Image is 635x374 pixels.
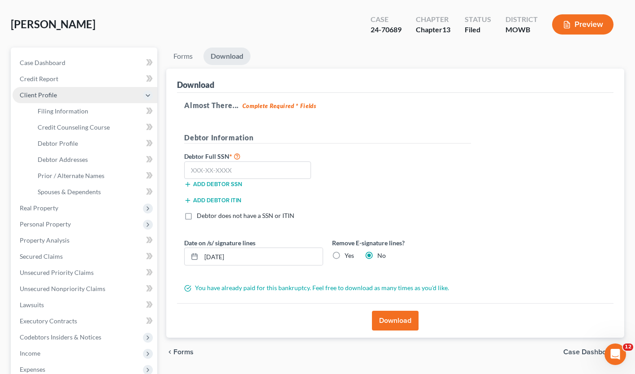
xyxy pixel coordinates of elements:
label: Debtor Full SSN [180,151,328,161]
a: Unsecured Priority Claims [13,265,157,281]
a: Debtor Profile [30,135,157,152]
div: We typically reply in a few hours [18,122,150,132]
span: Case Dashboard [20,59,65,66]
div: Statement of Financial Affairs - Promise to Help Pay Creditors [18,232,150,251]
button: Download [372,311,419,331]
img: Profile image for Lindsey [105,14,123,32]
h5: Almost There... [184,100,606,111]
a: Executory Contracts [13,313,157,329]
span: Spouses & Dependents [38,188,101,196]
span: Client Profile [20,91,57,99]
span: Unsecured Nonpriority Claims [20,285,105,292]
a: Credit Report [13,71,157,87]
div: Status [465,14,491,25]
iframe: Intercom live chat [605,344,626,365]
div: Send us a messageWe typically reply in a few hours [9,105,170,139]
span: Messages [74,302,105,309]
span: [PERSON_NAME] [11,17,95,30]
div: Download [177,79,214,90]
a: Secured Claims [13,248,157,265]
div: District [505,14,538,25]
span: Income [20,349,40,357]
span: Case Dashboard [563,348,617,356]
span: Credit Report [20,75,58,83]
p: How can we help? [18,79,161,94]
a: Property Analysis [13,232,157,248]
div: Statement of Financial Affairs - Payments Made in the Last 90 days [18,190,150,209]
a: Spouses & Dependents [30,184,157,200]
input: MM/DD/YYYY [201,248,323,265]
div: MOWB [505,25,538,35]
span: Executory Contracts [20,317,77,325]
div: 24-70689 [371,25,402,35]
div: Chapter [416,25,450,35]
div: Send us a message [18,113,150,122]
a: Download [203,48,251,65]
span: Real Property [20,204,58,212]
a: Prior / Alternate Names [30,168,157,184]
div: Amendments [18,216,150,225]
button: Add debtor ITIN [184,197,241,204]
button: Search for help [13,148,166,166]
span: Lawsuits [20,301,44,309]
span: Help [142,302,156,309]
a: Lawsuits [13,297,157,313]
img: Profile image for Emma [122,14,140,32]
button: Preview [552,14,613,35]
div: You have already paid for this bankruptcy. Feel free to download as many times as you'd like. [180,283,475,292]
div: Filed [465,25,491,35]
strong: Complete Required * Fields [242,102,316,109]
span: Debtor Addresses [38,156,88,163]
span: Codebtors Insiders & Notices [20,333,101,341]
div: Statement of Financial Affairs - Payments Made in the Last 90 days [13,186,166,212]
button: chevron_left Forms [166,348,206,356]
div: Case [371,14,402,25]
label: Debtor does not have a SSN or ITIN [197,211,294,220]
a: Credit Counseling Course [30,119,157,135]
div: Amendments [13,212,166,229]
span: Secured Claims [20,252,63,260]
h5: Debtor Information [184,132,471,144]
button: Help [120,280,179,316]
span: Forms [173,348,194,356]
span: Home [20,302,40,309]
label: Date on /s/ signature lines [184,238,255,248]
span: 13 [442,25,450,34]
button: Add debtor SSN [184,181,242,188]
label: No [377,251,386,260]
a: Unsecured Nonpriority Claims [13,281,157,297]
span: Personal Property [20,220,71,228]
span: Credit Counseling Course [38,123,110,131]
span: Unsecured Priority Claims [20,269,94,276]
img: logo [18,20,70,28]
span: Filing Information [38,107,88,115]
span: Expenses [20,365,45,373]
span: 12 [623,344,633,351]
div: Statement of Financial Affairs - Promise to Help Pay Creditors [13,229,166,255]
div: Chapter [416,14,450,25]
a: Filing Information [30,103,157,119]
div: Attorney's Disclosure of Compensation [18,173,150,183]
img: Profile image for James [88,14,106,32]
button: Messages [60,280,119,316]
a: Debtor Addresses [30,152,157,168]
div: Attorney's Disclosure of Compensation [13,170,166,186]
span: Debtor Profile [38,139,78,147]
i: chevron_left [166,348,173,356]
label: Remove E-signature lines? [332,238,471,248]
div: Close [154,14,170,30]
span: Property Analysis [20,236,69,244]
input: XXX-XX-XXXX [184,161,311,179]
p: Hi there! [18,64,161,79]
span: Prior / Alternate Names [38,172,104,179]
a: Case Dashboard chevron_right [563,348,624,356]
label: Yes [345,251,354,260]
a: Forms [166,48,200,65]
span: Search for help [18,152,73,162]
a: Case Dashboard [13,55,157,71]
